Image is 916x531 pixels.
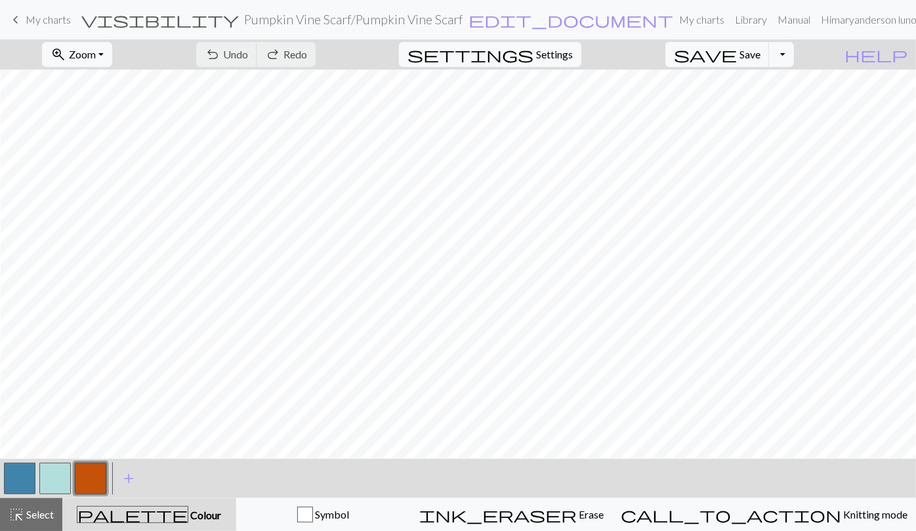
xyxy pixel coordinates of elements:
button: Save [665,42,770,67]
button: Colour [62,498,236,531]
span: help [844,45,907,64]
button: SettingsSettings [399,42,581,67]
a: Manual [772,7,816,33]
span: Colour [188,509,221,521]
span: Save [739,48,760,60]
span: zoom_in [51,45,66,64]
span: visibility [81,11,239,29]
span: call_to_action [621,505,841,524]
span: Symbol [313,508,349,520]
button: Knitting mode [612,498,916,531]
span: ink_eraser [419,505,577,524]
a: Library [730,7,772,33]
span: palette [77,505,188,524]
span: add [121,469,136,488]
span: settings [407,45,533,64]
span: edit_document [468,11,673,29]
span: keyboard_arrow_left [8,11,24,29]
span: save [674,45,737,64]
span: highlight_alt [9,505,24,524]
span: Erase [577,508,604,520]
a: My charts [674,7,730,33]
button: Zoom [42,42,112,67]
h2: Pumpkin Vine Scarf / Pumpkin Vine Scarf [244,12,463,27]
span: Knitting mode [841,508,907,520]
button: Erase [411,498,612,531]
a: My charts [8,9,71,31]
span: Zoom [69,48,96,60]
span: My charts [26,13,71,26]
span: Select [24,508,54,520]
button: Symbol [236,498,411,531]
i: Settings [407,47,533,62]
span: Settings [536,47,573,62]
